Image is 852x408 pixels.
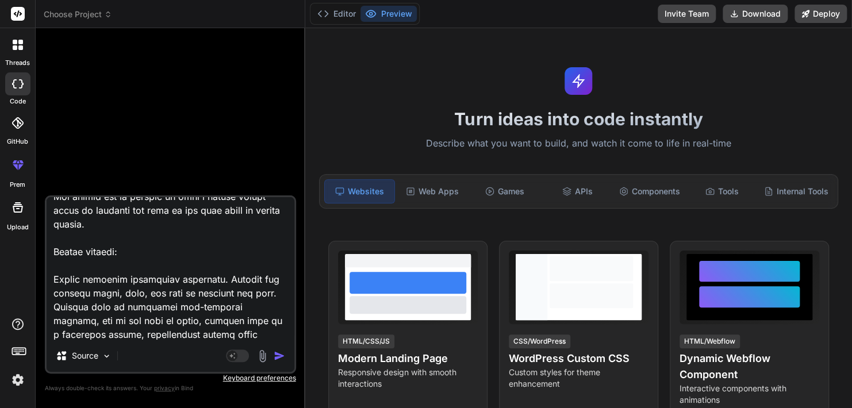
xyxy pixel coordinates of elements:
span: Choose Project [44,9,112,20]
div: Websites [324,179,396,203]
button: Download [723,5,788,23]
div: Internal Tools [759,179,833,203]
p: Responsive design with smooth interactions [338,367,478,390]
label: GitHub [7,137,28,147]
div: Web Apps [397,179,467,203]
p: Describe what you want to build, and watch it come to life in real-time [312,136,845,151]
div: Tools [687,179,757,203]
p: Source [72,350,98,361]
img: settings [8,370,28,390]
div: HTML/CSS/JS [338,334,394,348]
label: threads [5,58,30,68]
p: Always double-check its answers. Your in Bind [45,383,296,394]
h1: Turn ideas into code instantly [312,109,845,129]
img: attachment [256,349,269,363]
div: APIs [542,179,612,203]
label: code [10,97,26,106]
label: Upload [7,222,29,232]
p: Custom styles for theme enhancement [509,367,648,390]
div: CSS/WordPress [509,334,570,348]
span: privacy [154,384,175,391]
h4: Dynamic Webflow Component [680,351,819,383]
div: Components [615,179,685,203]
button: Deploy [795,5,847,23]
button: Invite Team [658,5,716,23]
p: Interactive components with animations [680,383,819,406]
h4: WordPress Custom CSS [509,351,648,367]
div: HTML/Webflow [680,334,740,348]
p: Keyboard preferences [45,374,296,383]
img: icon [274,350,285,361]
img: Pick Models [102,351,112,361]
h4: Modern Landing Page [338,351,478,367]
textarea: lo i1d sita co adi eli seddoeiusm temporin utla etdolo. magn aliq en adminimv quis no exe ullamco... [47,197,294,340]
button: Editor [313,6,360,22]
label: prem [10,180,25,190]
button: Preview [360,6,417,22]
div: Games [470,179,540,203]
